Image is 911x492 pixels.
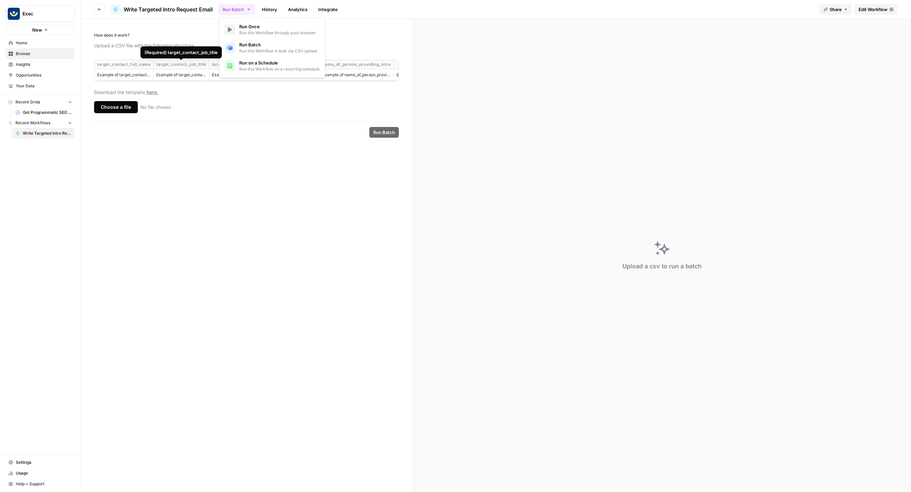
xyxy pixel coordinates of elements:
div: Run Batch [219,17,325,78]
a: History [258,4,281,15]
a: Run BatchRun this Workflow in bulk via CSV upload [222,39,322,57]
span: Usage [16,470,72,476]
span: Home [16,40,72,46]
a: Settings [5,457,75,468]
div: Choose a file [94,101,138,113]
a: Browse [5,48,75,59]
div: Example of name_of_person_providing_intro [322,72,391,78]
button: Run Batch [218,4,255,15]
span: Browse [16,51,72,57]
span: Recent Workflows [15,120,50,126]
div: Example of target_company_name [212,72,259,78]
span: Help + Support [16,481,72,487]
span: Insights [16,61,72,68]
p: Upload a CSV file with the following structure: [94,42,399,49]
button: Help + Support [5,479,75,489]
a: Write Targeted Intro Request Email [110,4,213,15]
span: Run this Workflow through your browser [239,30,316,36]
a: Insights [5,59,75,70]
span: Run Once [239,23,316,30]
span: Exec [23,10,63,17]
a: Home [5,38,75,48]
a: Write Targeted Intro Request Email [12,128,75,139]
button: Run Batch [369,127,399,138]
button: Share [820,4,852,15]
button: Workspace: Exec [5,5,75,22]
span: New [32,27,42,33]
a: Run OnceRun this Workflow through your browser [222,20,322,39]
p: How does it work? [94,32,399,38]
span: Share [830,6,842,13]
div: target_contact_full_name [97,61,151,68]
span: Your Data [16,83,72,89]
a: Edit Workflow [855,4,898,15]
span: Run on a Schedule [239,59,320,66]
a: Get Programmatic SEO Keyword Ideas [12,107,75,118]
div: intro_requestor [397,61,441,68]
button: New [5,25,75,35]
a: Analytics [284,4,312,15]
span: Opportunities [16,72,72,78]
div: Upload a csv to run a batch [622,262,702,271]
a: Your Data [5,81,75,91]
span: Edit Workflow [859,6,887,13]
div: Example of intro_requestor [397,72,441,78]
span: Run this Workflow on a recurring schedule [239,66,320,72]
div: Example of target_contact_job_title [156,72,206,78]
div: name_of_person_providing_intro [322,61,391,68]
a: Integrate [314,4,342,15]
span: Write Targeted Intro Request Email [23,130,72,136]
div: target_contact_job_title [156,61,206,68]
button: Recent Workflows [5,118,75,128]
span: Write Targeted Intro Request Email [124,5,213,13]
span: Run this Workflow in bulk via CSV upload [239,48,317,54]
span: here. [147,89,158,95]
p: No file chosen [140,104,171,110]
img: Exec Logo [8,8,20,20]
div: (Required) target_contact_job_title [144,49,218,56]
div: Download the template [94,89,399,96]
a: Opportunities [5,70,75,81]
span: Recent Grids [15,99,40,105]
span: Run Batch [239,41,317,48]
a: Usage [5,468,75,479]
div: Example of target_contact_full_name [97,72,151,78]
button: Recent Grids [5,97,75,107]
span: Get Programmatic SEO Keyword Ideas [23,109,72,116]
div: target_company_name [212,61,259,68]
span: Settings [16,459,72,465]
span: Run Batch [373,129,395,136]
a: Run on a ScheduleRun this Workflow on a recurring schedule [222,57,322,75]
